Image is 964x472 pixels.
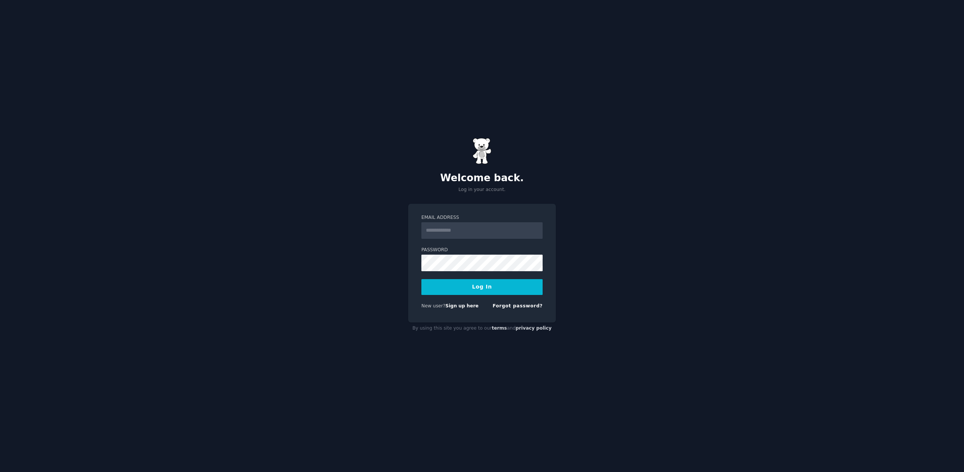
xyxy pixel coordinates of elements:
a: terms [492,325,507,331]
p: Log in your account. [408,186,556,193]
label: Password [421,247,543,254]
img: Gummy Bear [473,138,491,164]
span: New user? [421,303,445,309]
h2: Welcome back. [408,172,556,184]
a: privacy policy [516,325,552,331]
a: Forgot password? [493,303,543,309]
button: Log In [421,279,543,295]
a: Sign up here [445,303,479,309]
label: Email Address [421,214,543,221]
div: By using this site you agree to our and [408,322,556,335]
